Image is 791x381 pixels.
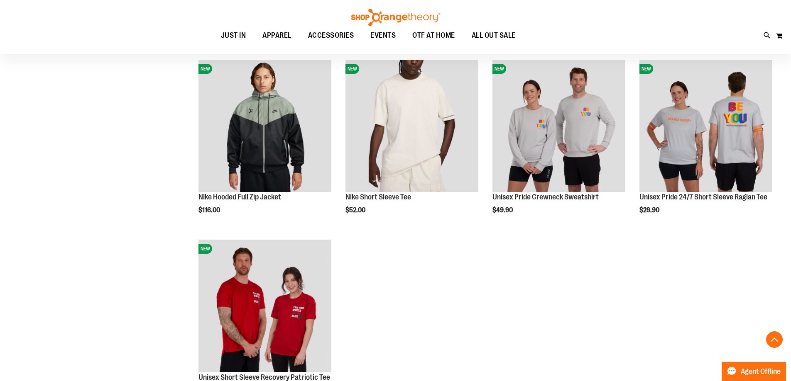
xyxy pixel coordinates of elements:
span: NEW [345,64,359,74]
img: NIke Hooded Full Zip Jacket [198,60,331,192]
span: $116.00 [198,206,221,214]
span: ALL OUT SALE [472,26,516,45]
span: $49.90 [492,206,514,214]
span: NEW [198,64,212,74]
span: APPAREL [262,26,291,45]
span: EVENTS [370,26,396,45]
span: NEW [492,64,506,74]
a: Product image for Unisex Short Sleeve Recovery Patriotic TeeNEW [198,240,331,374]
a: NIke Hooded Full Zip JacketNEW [198,60,331,194]
div: product [194,56,336,235]
a: Nike Short Sleeve TeeNEW [345,60,478,194]
img: Nike Short Sleeve Tee [345,60,478,192]
span: ACCESSORIES [308,26,354,45]
a: Unisex Pride Crewneck SweatshirtNEW [492,60,625,194]
span: JUST IN [221,26,246,45]
div: product [341,56,482,235]
a: NIke Hooded Full Zip Jacket [198,193,281,201]
a: Nike Short Sleeve Tee [345,193,411,201]
a: Unisex Pride 24/7 Short Sleeve Raglan Tee [639,193,767,201]
span: OTF AT HOME [412,26,455,45]
div: product [635,56,776,235]
span: $29.90 [639,206,661,214]
span: NEW [198,244,212,254]
span: $52.00 [345,206,367,214]
button: Agent Offline [722,362,786,381]
img: Unisex Pride Crewneck Sweatshirt [492,60,625,192]
img: Product image for Unisex Short Sleeve Recovery Patriotic Tee [198,240,331,372]
img: Unisex Pride 24/7 Short Sleeve Raglan Tee [639,60,772,192]
span: NEW [639,64,653,74]
div: product [488,56,629,235]
a: Unisex Pride Crewneck Sweatshirt [492,193,599,201]
button: Back To Top [766,331,783,348]
span: Agent Offline [741,368,781,376]
img: Shop Orangetheory [350,9,441,26]
a: Unisex Pride 24/7 Short Sleeve Raglan TeeNEW [639,60,772,194]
